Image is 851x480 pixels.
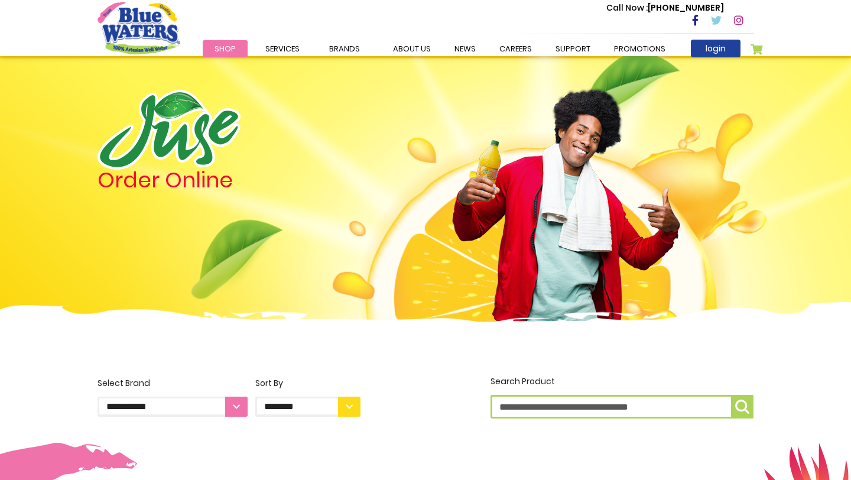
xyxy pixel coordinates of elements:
[98,170,360,191] h4: Order Online
[265,43,300,54] span: Services
[255,397,360,417] select: Sort By
[215,43,236,54] span: Shop
[381,40,443,57] a: about us
[488,40,544,57] a: careers
[735,400,749,414] img: search-icon.png
[443,40,488,57] a: News
[98,397,248,417] select: Select Brand
[98,377,248,417] label: Select Brand
[329,43,360,54] span: Brands
[98,2,180,54] a: store logo
[544,40,602,57] a: support
[491,395,753,419] input: Search Product
[451,68,681,321] img: man.png
[98,90,241,170] img: logo
[491,375,753,419] label: Search Product
[255,377,360,390] div: Sort By
[731,395,753,419] button: Search Product
[691,40,740,57] a: login
[602,40,677,57] a: Promotions
[606,2,724,14] p: [PHONE_NUMBER]
[606,2,648,14] span: Call Now :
